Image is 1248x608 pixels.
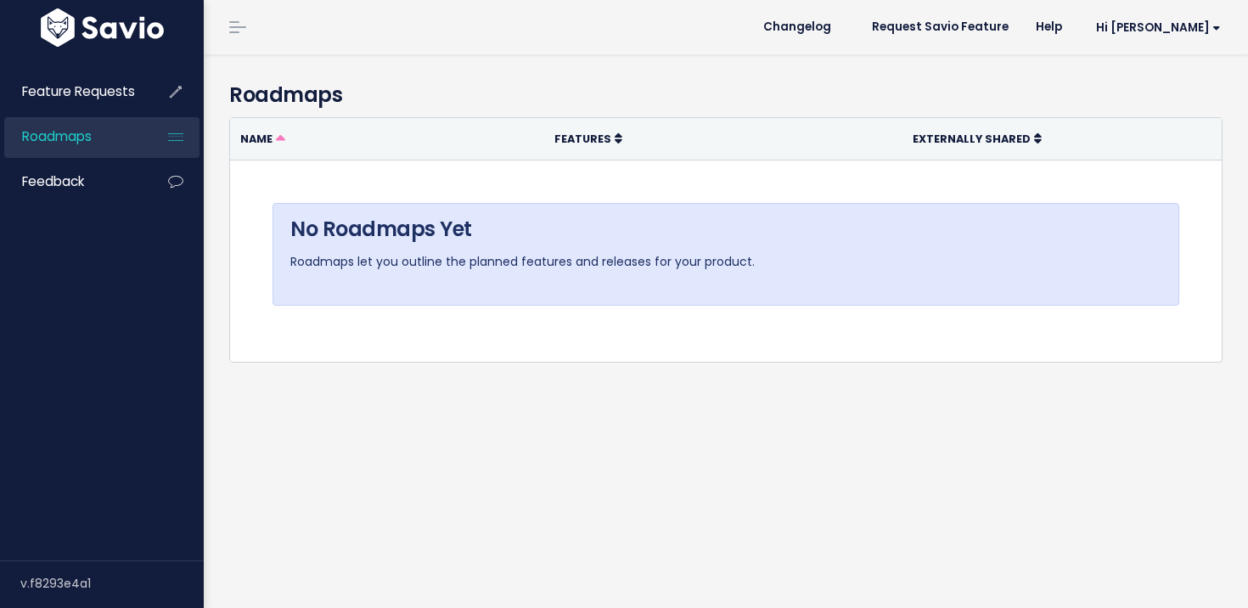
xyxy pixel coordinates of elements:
[4,72,141,111] a: Feature Requests
[554,132,611,146] span: Features
[913,130,1042,147] a: Externally Shared
[273,203,1179,305] div: Roadmaps let you outline the planned features and releases for your product.
[20,561,204,605] div: v.f8293e4a1
[858,14,1022,40] a: Request Savio Feature
[22,82,135,100] span: Feature Requests
[290,214,1161,245] h4: No Roadmaps Yet
[763,21,831,33] span: Changelog
[240,130,285,147] a: Name
[37,8,168,47] img: logo-white.9d6f32f41409.svg
[229,80,1223,110] h4: Roadmaps
[1022,14,1076,40] a: Help
[22,127,92,145] span: Roadmaps
[913,132,1031,146] span: Externally Shared
[240,132,273,146] span: Name
[4,162,141,201] a: Feedback
[1076,14,1234,41] a: Hi [PERSON_NAME]
[554,130,622,147] a: Features
[1096,21,1221,34] span: Hi [PERSON_NAME]
[22,172,84,190] span: Feedback
[4,117,141,156] a: Roadmaps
